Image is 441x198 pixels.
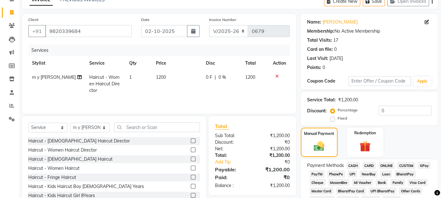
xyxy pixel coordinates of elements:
[152,56,202,70] th: Price
[32,74,76,80] span: m y [PERSON_NAME]
[362,162,376,169] span: CARD
[310,179,326,186] span: Cheque
[397,162,415,169] span: CUSTOM
[252,146,295,152] div: ₹1,200.00
[328,179,350,186] span: MosamBee
[89,74,120,93] span: Haircut - Women Haircut Director
[210,182,252,189] div: Balance :
[125,56,152,70] th: Qty
[356,140,374,153] img: _gift.svg
[252,166,295,173] div: ₹1,200.00
[202,56,241,70] th: Disc
[354,130,376,136] label: Redemption
[114,122,200,132] input: Search or Scan
[252,132,295,139] div: ₹1,200.00
[28,147,97,153] div: Haircut - Women Haircut Director
[418,162,431,169] span: GPay
[245,74,255,80] span: 1200
[252,139,295,146] div: ₹0
[259,159,295,165] div: ₹0
[29,45,295,56] div: Services
[252,174,295,181] div: ₹0
[210,146,252,152] div: Net:
[28,25,46,37] button: +91
[156,74,166,80] span: 1200
[390,179,405,186] span: Family
[338,115,347,121] label: Fixed
[307,28,432,35] div: No Active Membership
[28,174,76,181] div: Haircut - Fringe Haircut
[378,162,395,169] span: ONLINE
[307,162,344,169] span: Payment Methods
[360,170,378,178] span: NearBuy
[322,64,325,71] div: 0
[310,187,334,195] span: Master Card
[322,19,358,25] a: [PERSON_NAME]
[348,170,357,178] span: UPI
[215,123,229,130] span: Total
[210,152,252,159] div: Total:
[28,156,113,163] div: Haircut - [DEMOGRAPHIC_DATA] Haircut
[28,183,144,190] div: Haircut - Kids Haircut Boy [DEMOGRAPHIC_DATA] Years
[304,131,334,136] label: Manual Payment
[307,64,321,71] div: Points:
[210,174,252,181] div: Paid:
[307,19,321,25] div: Name:
[376,179,388,186] span: Bank
[209,17,236,23] label: Invoice Number
[269,56,290,70] th: Action
[334,46,337,53] div: 0
[311,140,328,153] img: _cash.svg
[210,132,252,139] div: Sub Total:
[252,182,295,189] div: ₹1,200.00
[307,55,328,62] div: Last Visit:
[333,37,338,44] div: 17
[408,179,428,186] span: Visa Card
[307,46,333,53] div: Card on file:
[413,77,431,86] button: Apply
[307,37,332,44] div: Total Visits:
[307,28,334,35] div: Membership:
[338,107,358,113] label: Percentage
[28,56,85,70] th: Stylist
[338,97,358,103] div: ₹1,200.00
[210,159,259,165] a: Add Tip
[336,187,366,195] span: BharatPay Card
[28,138,130,144] div: Haircut - [DEMOGRAPHIC_DATA] Haircut Director
[369,187,397,195] span: UPI BharatPay
[394,170,416,178] span: BharatPay
[307,108,327,114] div: Discount:
[252,152,295,159] div: ₹1,200.00
[85,56,126,70] th: Service
[241,56,269,70] th: Total
[327,170,345,178] span: PhonePe
[28,17,38,23] label: Client
[307,97,336,103] div: Service Total:
[310,170,325,178] span: PayTM
[210,139,252,146] div: Discount:
[210,166,252,173] div: Payable:
[329,55,343,62] div: [DATE]
[218,74,226,81] span: 0 %
[215,74,216,81] span: |
[45,25,132,37] input: Search by Name/Mobile/Email/Code
[352,179,373,186] span: MI Voucher
[129,74,132,80] span: 1
[399,187,422,195] span: Other Cards
[141,17,150,23] label: Date
[307,78,349,84] div: Coupon Code
[380,170,392,178] span: Loan
[349,76,411,86] input: Enter Offer / Coupon Code
[28,165,80,172] div: Haircut - Women Haircut
[206,74,212,81] span: 0 F
[346,162,360,169] span: CASH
